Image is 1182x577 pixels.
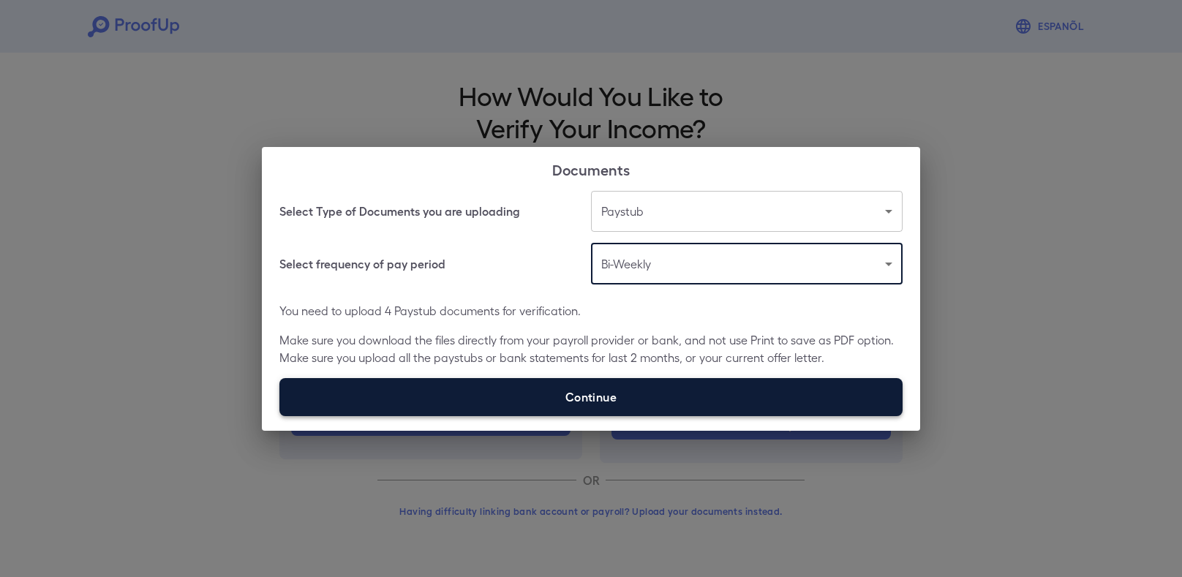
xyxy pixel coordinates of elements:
p: You need to upload 4 Paystub documents for verification. [279,302,903,320]
label: Continue [279,378,903,416]
h6: Select Type of Documents you are uploading [279,203,520,220]
h2: Documents [262,147,920,191]
div: Paystub [591,191,903,232]
h6: Select frequency of pay period [279,255,445,273]
p: Make sure you download the files directly from your payroll provider or bank, and not use Print t... [279,331,903,366]
div: Bi-Weekly [591,244,903,284]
